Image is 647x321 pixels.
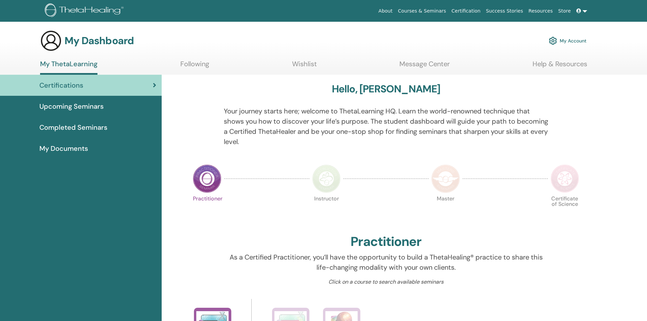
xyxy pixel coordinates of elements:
[332,83,441,95] h3: Hello, [PERSON_NAME]
[292,60,317,73] a: Wishlist
[40,60,97,75] a: My ThetaLearning
[193,196,221,225] p: Practitioner
[533,60,587,73] a: Help & Resources
[45,3,126,19] img: logo.png
[39,80,83,90] span: Certifications
[449,5,483,17] a: Certification
[551,196,579,225] p: Certificate of Science
[395,5,449,17] a: Courses & Seminars
[526,5,556,17] a: Resources
[39,122,107,132] span: Completed Seminars
[551,164,579,193] img: Certificate of Science
[193,164,221,193] img: Practitioner
[224,106,548,147] p: Your journey starts here; welcome to ThetaLearning HQ. Learn the world-renowned technique that sh...
[312,196,341,225] p: Instructor
[376,5,395,17] a: About
[39,101,104,111] span: Upcoming Seminars
[312,164,341,193] img: Instructor
[549,35,557,47] img: cog.svg
[549,33,587,48] a: My Account
[224,252,548,272] p: As a Certified Practitioner, you’ll have the opportunity to build a ThetaHealing® practice to sha...
[483,5,526,17] a: Success Stories
[40,30,62,52] img: generic-user-icon.jpg
[431,196,460,225] p: Master
[399,60,450,73] a: Message Center
[224,278,548,286] p: Click on a course to search available seminars
[351,234,421,250] h2: Practitioner
[431,164,460,193] img: Master
[556,5,574,17] a: Store
[180,60,209,73] a: Following
[65,35,134,47] h3: My Dashboard
[39,143,88,154] span: My Documents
